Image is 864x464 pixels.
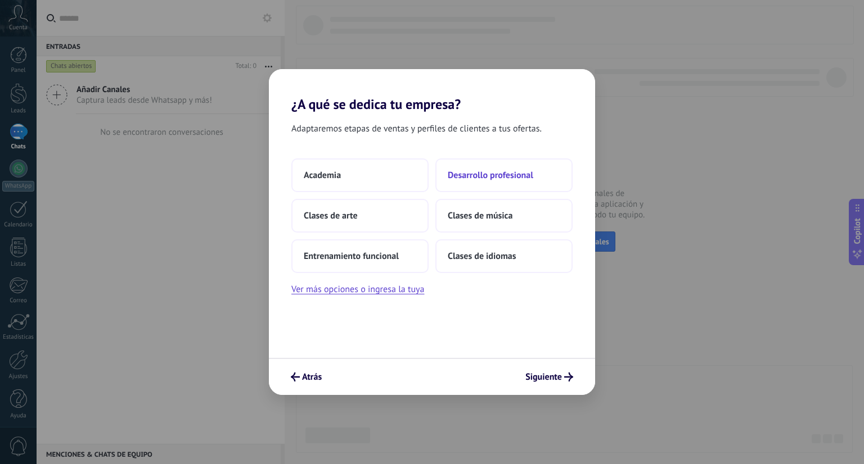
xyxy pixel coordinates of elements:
[435,199,573,233] button: Clases de música
[291,239,429,273] button: Entrenamiento funcional
[286,367,327,386] button: Atrás
[520,367,578,386] button: Siguiente
[435,239,573,273] button: Clases de idiomas
[304,170,341,181] span: Academia
[304,251,399,262] span: Entrenamiento funcional
[291,282,424,297] button: Ver más opciones o ingresa la tuya
[448,251,516,262] span: Clases de idiomas
[435,158,573,192] button: Desarrollo profesional
[525,373,562,381] span: Siguiente
[291,121,542,136] span: Adaptaremos etapas de ventas y perfiles de clientes a tus ofertas.
[291,158,429,192] button: Academia
[291,199,429,233] button: Clases de arte
[448,210,512,221] span: Clases de música
[269,69,595,112] h2: ¿A qué se dedica tu empresa?
[302,373,322,381] span: Atrás
[448,170,533,181] span: Desarrollo profesional
[304,210,358,221] span: Clases de arte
